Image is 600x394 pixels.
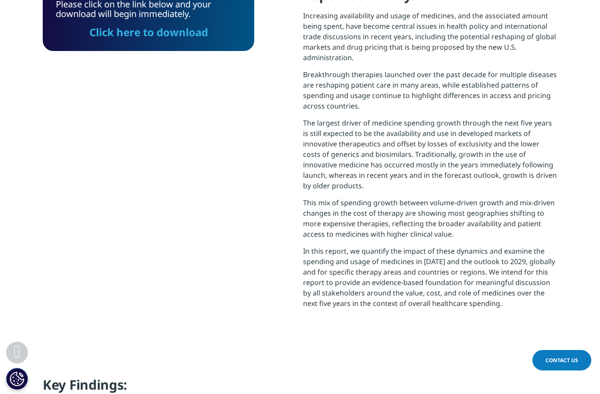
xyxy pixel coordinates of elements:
[6,368,28,390] button: Cookies Settings
[303,69,557,118] p: Breakthrough therapies launched over the past decade for multiple diseases are reshaping patient ...
[545,357,578,364] span: Contact Us
[89,25,208,39] a: Click here to download
[532,350,591,370] a: Contact Us
[303,118,557,197] p: The largest driver of medicine spending growth through the next five years is still expected to b...
[303,197,557,246] p: This mix of spending growth between volume-driven growth and mix-driven changes in the cost of th...
[303,10,557,69] p: Increasing availability and usage of medicines, and the associated amount being spent, have becom...
[303,246,557,315] p: In this report, we quantify the impact of these dynamics and examine the spending and usage of me...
